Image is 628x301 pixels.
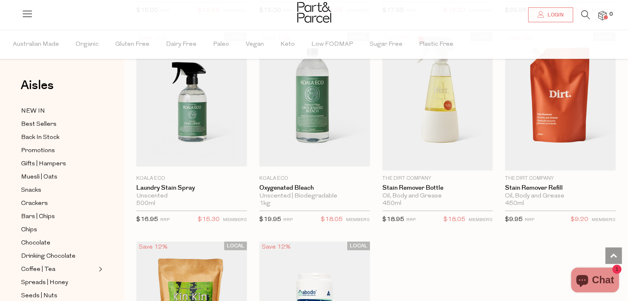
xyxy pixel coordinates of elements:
[259,184,370,192] a: Oxygenated Bleach
[259,175,370,182] p: Koala Eco
[21,132,96,143] a: Back In Stock
[259,193,370,200] div: Unscented | Biodegradable
[382,216,404,223] span: $18.95
[21,159,66,169] span: Gifts | Hampers
[136,175,247,182] p: Koala Eco
[115,30,149,59] span: Gluten Free
[21,120,57,129] span: Best Sellers
[21,198,96,209] a: Crackers
[136,200,155,207] span: 500ml
[136,193,247,200] div: Unscented
[21,106,96,116] a: NEW IN
[347,242,370,250] span: LOCAL
[21,278,68,288] span: Spreads | Honey
[311,30,353,59] span: Low FODMAP
[382,193,493,200] div: Oil, Body and Grease
[224,242,247,250] span: LOCAL
[166,30,197,59] span: Dairy Free
[136,36,247,167] img: Laundry Stain Spray
[21,106,45,116] span: NEW IN
[21,212,55,222] span: Bars | Chips
[160,218,170,222] small: RRP
[21,79,54,100] a: Aisles
[545,12,564,19] span: Login
[505,200,524,207] span: 450ml
[246,30,264,59] span: Vegan
[505,193,616,200] div: Oil, Body and Grease
[136,242,170,253] div: Save 12%
[21,146,96,156] a: Promotions
[280,30,295,59] span: Keto
[469,218,493,222] small: MEMBERS
[21,238,96,248] a: Chocolate
[598,11,607,20] a: 0
[382,33,493,171] img: Stain Remover Bottle
[607,11,615,18] span: 0
[382,200,401,207] span: 450ml
[297,2,331,23] img: Part&Parcel
[21,291,96,301] a: Seeds | Nuts
[223,218,247,222] small: MEMBERS
[592,218,616,222] small: MEMBERS
[21,277,96,288] a: Spreads | Honey
[21,185,96,195] a: Snacks
[21,172,57,182] span: Muesli | Oats
[505,175,616,182] p: The Dirt Company
[21,225,37,235] span: Chips
[528,7,573,22] a: Login
[370,30,403,59] span: Sugar Free
[21,252,76,261] span: Drinking Chocolate
[259,36,370,167] img: Oxygenated Bleach
[505,216,523,223] span: $9.95
[259,200,270,207] span: 1kg
[505,184,616,192] a: Stain Remover Refill
[76,30,99,59] span: Organic
[136,184,247,192] a: Laundry Stain Spray
[283,218,293,222] small: RRP
[21,172,96,182] a: Muesli | Oats
[382,175,493,182] p: The Dirt Company
[21,225,96,235] a: Chips
[259,216,281,223] span: $19.95
[97,264,102,274] button: Expand/Collapse Coffee | Tea
[346,218,370,222] small: MEMBERS
[198,214,220,225] span: $15.30
[21,251,96,261] a: Drinking Chocolate
[21,119,96,129] a: Best Sellers
[569,268,621,294] inbox-online-store-chat: Shopify online store chat
[259,242,293,253] div: Save 12%
[21,133,59,143] span: Back In Stock
[21,76,54,94] span: Aisles
[21,238,50,248] span: Chocolate
[13,30,59,59] span: Australian Made
[382,184,493,192] a: Stain Remover Bottle
[21,264,96,275] a: Coffee | Tea
[21,265,55,275] span: Coffee | Tea
[21,159,96,169] a: Gifts | Hampers
[443,214,465,225] span: $18.05
[525,218,534,222] small: RRP
[21,212,96,222] a: Bars | Chips
[21,186,41,195] span: Snacks
[419,30,453,59] span: Plastic Free
[213,30,229,59] span: Paleo
[505,33,616,171] img: Stain Remover Refill
[136,216,158,223] span: $16.95
[21,146,55,156] span: Promotions
[21,199,48,209] span: Crackers
[406,218,416,222] small: RRP
[321,214,343,225] span: $18.05
[21,291,57,301] span: Seeds | Nuts
[571,214,588,225] span: $9.20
